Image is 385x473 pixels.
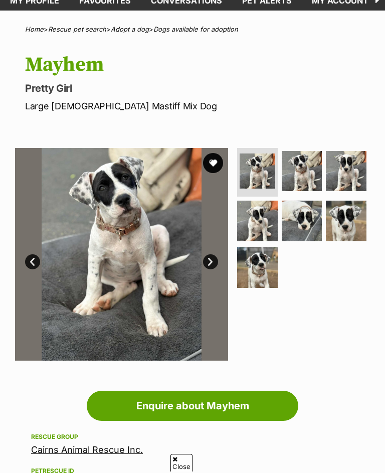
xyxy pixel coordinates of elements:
[111,25,149,33] a: Adopt a dog
[203,153,223,173] button: favourite
[237,247,278,288] img: Photo of Mayhem
[31,433,354,441] div: Rescue group
[48,25,106,33] a: Rescue pet search
[25,99,370,113] p: Large [DEMOGRAPHIC_DATA] Mastiff Mix Dog
[326,201,366,241] img: Photo of Mayhem
[237,201,278,241] img: Photo of Mayhem
[153,25,238,33] a: Dogs available for adoption
[87,391,298,421] a: Enquire about Mayhem
[15,148,228,361] img: Photo of Mayhem
[25,53,370,76] h1: Mayhem
[25,254,40,269] a: Prev
[170,454,192,471] span: Close
[25,25,44,33] a: Home
[25,81,370,95] p: Pretty Girl
[31,444,143,455] a: Cairns Animal Rescue Inc.
[203,254,218,269] a: Next
[282,201,322,241] img: Photo of Mayhem
[240,153,275,189] img: Photo of Mayhem
[326,151,366,192] img: Photo of Mayhem
[282,151,322,192] img: Photo of Mayhem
